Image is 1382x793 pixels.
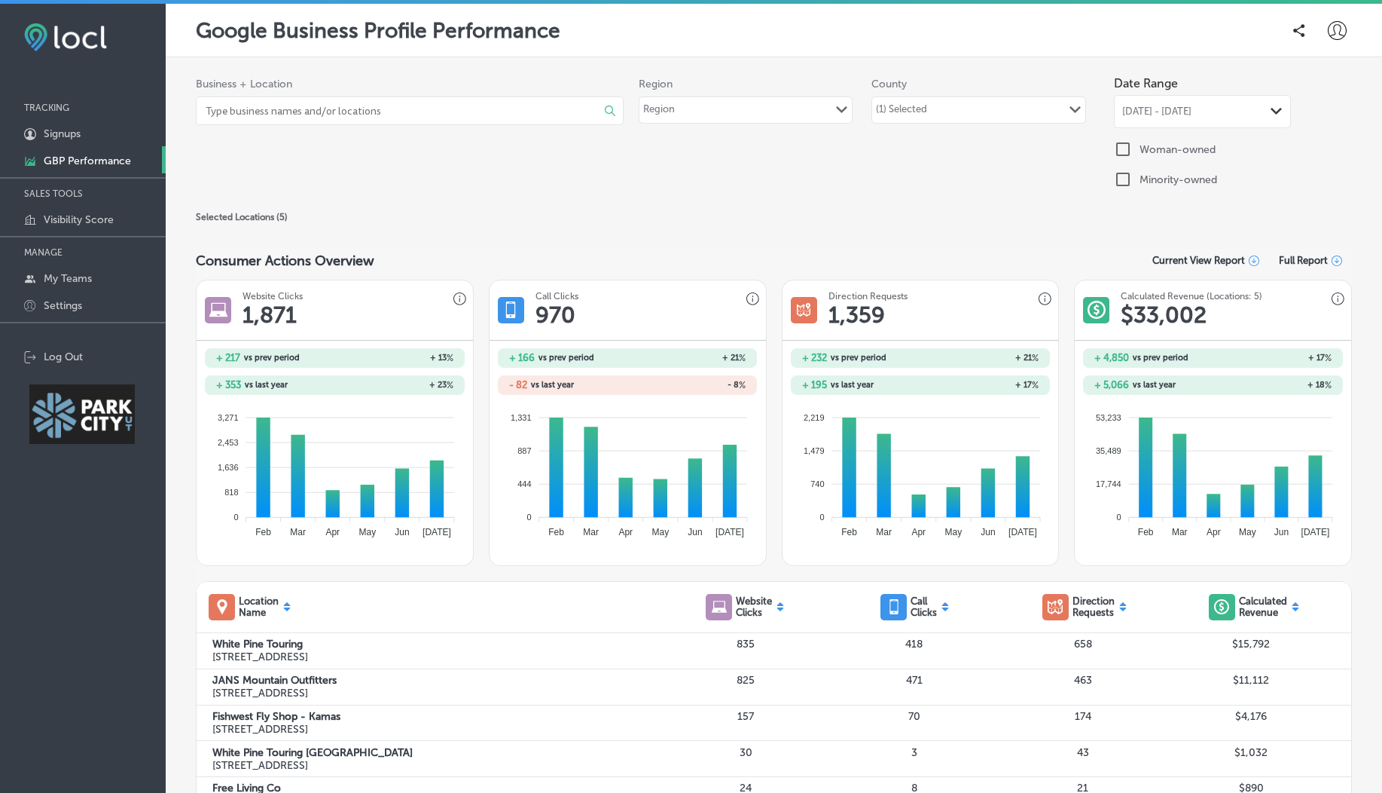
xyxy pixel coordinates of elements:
span: % [739,353,746,363]
tspan: Jun [1274,527,1289,537]
label: Region [639,78,853,90]
tspan: Feb [548,527,564,537]
h1: 970 [535,302,575,329]
h2: + 166 [509,352,535,363]
h2: - 82 [509,379,527,390]
p: GBP Performance [44,155,131,167]
p: Location Name [239,596,279,618]
p: $4,176 [1167,710,1335,723]
tspan: Jun [688,527,702,537]
span: vs last year [1133,381,1176,389]
span: [DATE] - [DATE] [1122,106,1191,118]
tspan: May [359,527,377,537]
tspan: Feb [1138,527,1154,537]
tspan: 0 [526,513,531,522]
p: Website Clicks [736,596,772,618]
p: $11,112 [1167,674,1335,687]
p: Google Business Profile Performance [196,18,560,43]
tspan: 1,479 [804,446,825,455]
p: Direction Requests [1072,596,1115,618]
img: fda3e92497d09a02dc62c9cd864e3231.png [24,23,107,51]
p: Calculated Revenue [1239,596,1287,618]
tspan: 53,233 [1096,412,1121,421]
h2: + 18 [1213,380,1332,390]
h2: + 21 [627,353,746,363]
label: County [871,78,1085,90]
p: Visibility Score [44,213,114,226]
tspan: 3,271 [218,412,239,421]
p: 418 [830,638,999,651]
label: Woman-owned [1139,143,1216,156]
tspan: Mar [876,527,892,537]
tspan: 887 [517,446,531,455]
p: [STREET_ADDRESS] [212,651,662,663]
tspan: 740 [810,479,824,488]
p: 70 [830,710,999,723]
label: Fishwest Fly Shop - Kamas [212,710,662,723]
h3: Calculated Revenue (Locations: 5) [1121,291,1262,302]
span: vs prev period [831,354,886,362]
h2: - 8 [627,380,746,390]
p: Log Out [44,351,83,363]
span: Consumer Actions Overview [196,253,374,269]
tspan: [DATE] [423,527,451,537]
tspan: 0 [819,513,824,522]
h1: $ 33,002 [1121,302,1207,329]
tspan: 0 [234,513,239,522]
p: $15,792 [1167,638,1335,651]
h2: + 21 [920,353,1039,363]
tspan: 0 [1117,513,1121,522]
p: 30 [661,746,830,759]
span: % [1325,380,1332,390]
tspan: 1,331 [511,412,532,421]
input: Type business names and/or locations [204,97,572,124]
tspan: Apr [326,527,340,537]
tspan: Mar [1172,527,1188,537]
p: [STREET_ADDRESS] [212,687,662,700]
h2: + 353 [216,379,241,390]
label: JANS Mountain Outfitters [212,674,662,687]
span: % [447,353,453,363]
span: Current View Report [1152,255,1245,266]
div: Region [643,103,675,121]
tspan: Feb [841,527,857,537]
h2: + 17 [1213,353,1332,363]
span: % [1032,353,1039,363]
tspan: Jun [981,527,995,537]
tspan: 17,744 [1096,479,1121,488]
span: % [1325,353,1332,363]
p: 835 [661,638,830,651]
tspan: [DATE] [1301,527,1330,537]
tspan: Mar [583,527,599,537]
div: (1) Selected [876,103,927,121]
span: Full Report [1279,255,1328,266]
h3: Website Clicks [243,291,303,302]
p: My Teams [44,272,92,285]
tspan: Apr [911,527,926,537]
tspan: 818 [224,488,238,497]
span: vs prev period [538,354,594,362]
span: vs last year [245,381,288,389]
p: 463 [999,674,1167,687]
p: 43 [999,746,1167,759]
h2: + 232 [802,352,827,363]
h1: 1,359 [828,302,885,329]
label: Date Range [1114,76,1178,90]
p: 471 [830,674,999,687]
img: Park City [29,384,135,444]
tspan: May [1239,527,1256,537]
h2: + 13 [334,353,453,363]
h2: + 4,850 [1094,352,1129,363]
label: White Pine Touring [212,638,662,651]
label: Minority-owned [1139,173,1217,186]
p: 157 [661,710,830,723]
p: Signups [44,127,81,140]
h2: + 217 [216,352,240,363]
label: White Pine Touring [GEOGRAPHIC_DATA] [212,746,662,759]
h3: Direction Requests [828,291,908,302]
p: [STREET_ADDRESS] [212,723,662,736]
p: 3 [830,746,999,759]
span: % [739,380,746,390]
tspan: 444 [517,479,531,488]
p: Settings [44,299,82,312]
